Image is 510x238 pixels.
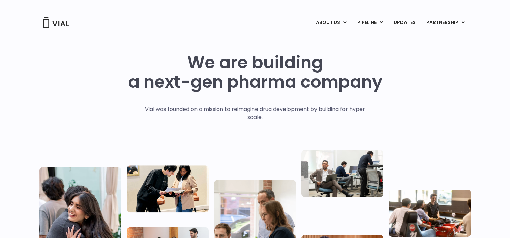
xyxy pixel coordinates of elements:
a: ABOUT USMenu Toggle [310,17,352,28]
img: Three people working in an office [301,150,383,197]
a: PIPELINEMenu Toggle [352,17,388,28]
img: Group of people playing whirlyball [389,190,471,237]
p: Vial was founded on a mission to reimagine drug development by building for hyper scale. [138,105,372,121]
img: Two people looking at a paper talking. [127,165,209,212]
a: PARTNERSHIPMenu Toggle [421,17,470,28]
h1: We are building a next-gen pharma company [128,53,382,92]
a: UPDATES [388,17,421,28]
img: Vial Logo [42,17,69,28]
